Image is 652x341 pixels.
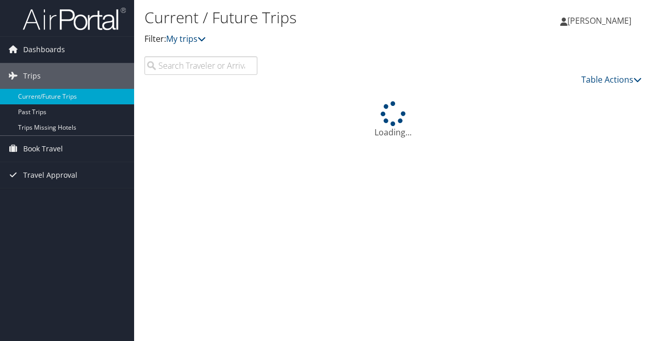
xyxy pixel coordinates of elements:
span: Trips [23,63,41,89]
span: Book Travel [23,136,63,162]
a: Table Actions [581,74,642,85]
p: Filter: [144,33,476,46]
a: My trips [166,33,206,44]
img: airportal-logo.png [23,7,126,31]
input: Search Traveler or Arrival City [144,56,257,75]
span: Dashboards [23,37,65,63]
a: [PERSON_NAME] [560,5,642,36]
span: [PERSON_NAME] [567,15,631,26]
div: Loading... [144,101,642,138]
span: Travel Approval [23,162,77,188]
h1: Current / Future Trips [144,7,476,28]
